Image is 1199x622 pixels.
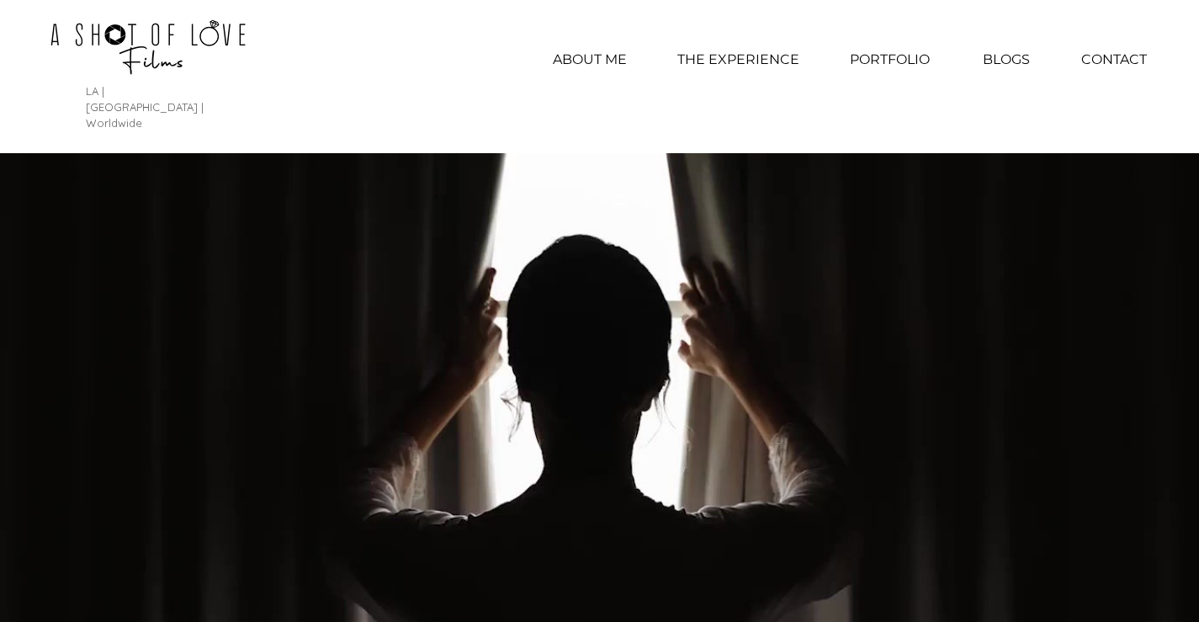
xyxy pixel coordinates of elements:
p: PORTFOLIO [841,39,938,81]
p: CONTACT [1073,39,1155,81]
span: LA | [GEOGRAPHIC_DATA] | Worldwide [86,84,204,130]
p: BLOGS [974,39,1038,81]
nav: Site [527,39,1172,81]
p: ABOUT ME [544,39,635,81]
div: PORTFOLIO [824,39,957,81]
a: THE EXPERIENCE [653,39,824,81]
p: THE EXPERIENCE [669,39,808,81]
a: BLOGS [957,39,1056,81]
a: CONTACT [1056,39,1172,81]
a: ABOUT ME [527,39,653,81]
